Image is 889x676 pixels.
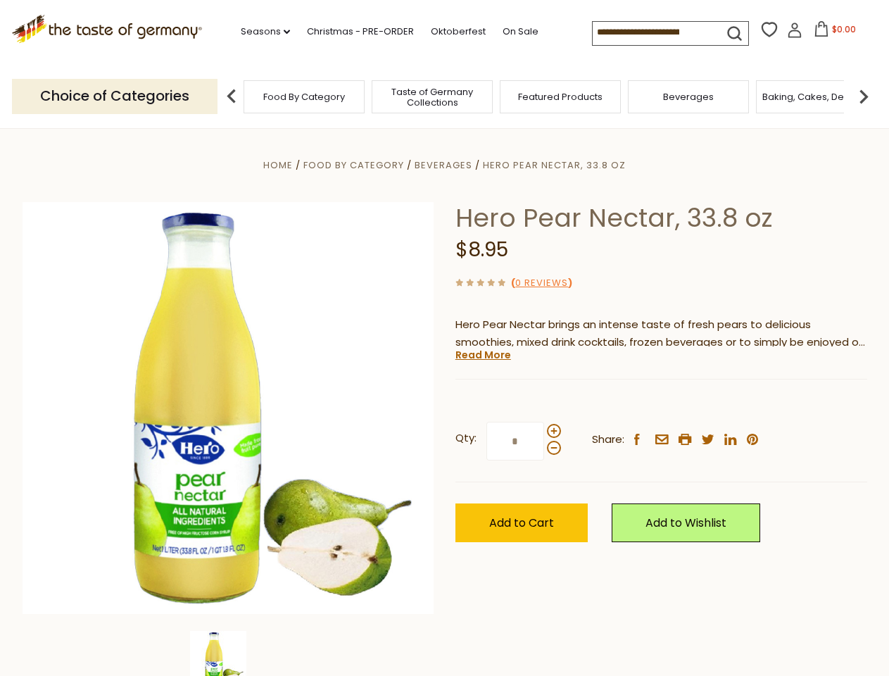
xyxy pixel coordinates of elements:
[515,276,568,291] a: 0 Reviews
[263,158,293,172] a: Home
[303,158,404,172] a: Food By Category
[486,422,544,461] input: Qty:
[483,158,626,172] a: Hero Pear Nectar, 33.8 oz
[415,158,472,172] a: Beverages
[455,316,867,351] p: Hero Pear Nectar brings an intense taste of fresh pears to delicious smoothies, mixed drink cockt...
[263,92,345,102] a: Food By Category
[612,503,760,542] a: Add to Wishlist
[431,24,486,39] a: Oktoberfest
[307,24,414,39] a: Christmas - PRE-ORDER
[241,24,290,39] a: Seasons
[805,21,865,42] button: $0.00
[455,430,477,447] strong: Qty:
[489,515,554,531] span: Add to Cart
[850,82,878,111] img: next arrow
[455,236,508,263] span: $8.95
[592,431,624,449] span: Share:
[455,503,588,542] button: Add to Cart
[832,23,856,35] span: $0.00
[217,82,246,111] img: previous arrow
[23,202,434,614] img: Hero Pear Nectar, 33.8 oz
[455,348,511,362] a: Read More
[455,202,867,234] h1: Hero Pear Nectar, 33.8 oz
[503,24,538,39] a: On Sale
[12,79,217,113] p: Choice of Categories
[511,276,572,289] span: ( )
[762,92,871,102] a: Baking, Cakes, Desserts
[663,92,714,102] a: Beverages
[518,92,603,102] a: Featured Products
[376,87,488,108] a: Taste of Germany Collections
